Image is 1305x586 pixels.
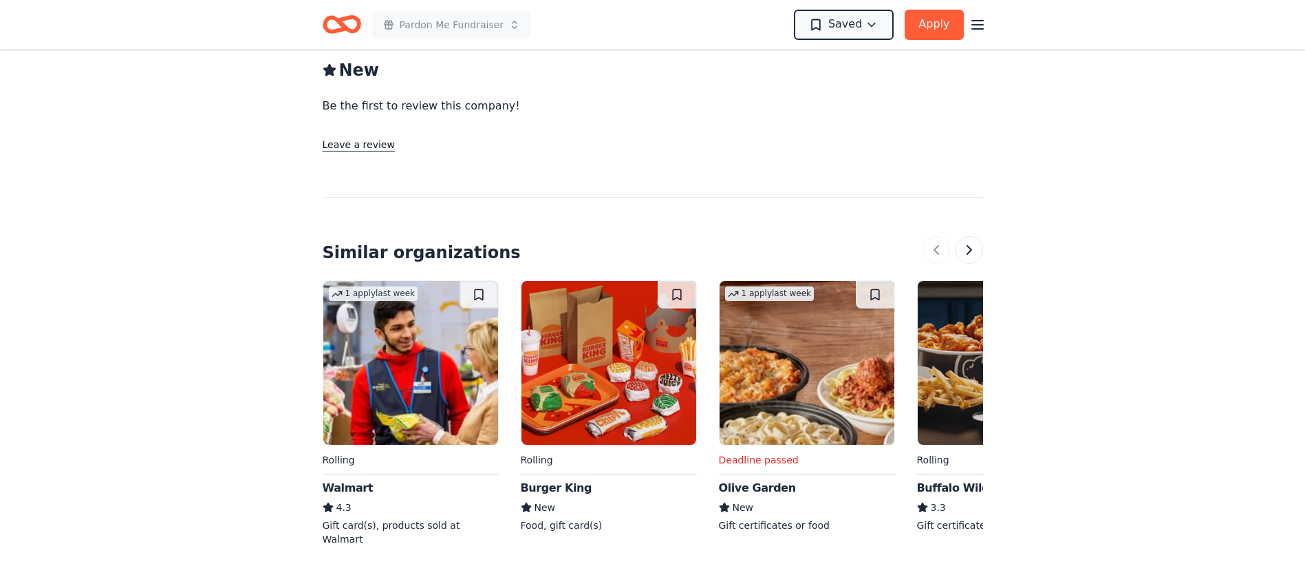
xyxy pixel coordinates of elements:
[719,280,895,532] a: Image for Olive Garden1 applylast weekDeadline passedOlive GardenNewGift certificates or food
[917,480,1030,496] div: Buffalo Wild Wings
[336,499,352,516] span: 4.3
[323,281,498,445] img: Image for Walmart
[323,98,675,114] div: Be the first to review this company!
[719,480,796,496] div: Olive Garden
[323,8,361,41] a: Home
[794,10,894,40] button: Saved
[535,499,556,516] span: New
[828,15,862,33] span: Saved
[719,519,895,532] div: Gift certificates or food
[931,499,946,516] span: 3.3
[917,452,949,468] div: Rolling
[725,286,815,301] div: 1 apply last week
[918,281,1092,445] img: Image for Buffalo Wild Wings
[323,280,499,546] a: Image for Walmart1 applylast weekRollingWalmart4.3Gift card(s), products sold at Walmart
[521,519,697,532] div: Food, gift card(s)
[372,11,532,39] button: Pardon Me Fundraiser
[323,136,395,153] button: Leave a review
[917,519,1093,532] div: Gift certificates
[917,280,1093,532] a: Image for Buffalo Wild WingsRollingBuffalo Wild Wings3.3Gift certificates
[521,280,697,532] a: Image for Burger KingRollingBurger KingNewFood, gift card(s)
[521,281,696,445] img: Image for Burger King
[323,242,521,264] div: Similar organizations
[329,286,418,301] div: 1 apply last week
[521,452,553,468] div: Rolling
[521,480,592,496] div: Burger King
[905,10,963,40] button: Apply
[733,499,754,516] span: New
[323,452,355,468] div: Rolling
[720,281,894,445] img: Image for Olive Garden
[339,59,380,81] span: New
[323,480,374,496] div: Walmart
[323,519,499,546] div: Gift card(s), products sold at Walmart
[400,17,504,33] span: Pardon Me Fundraiser
[719,452,799,468] div: Deadline passed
